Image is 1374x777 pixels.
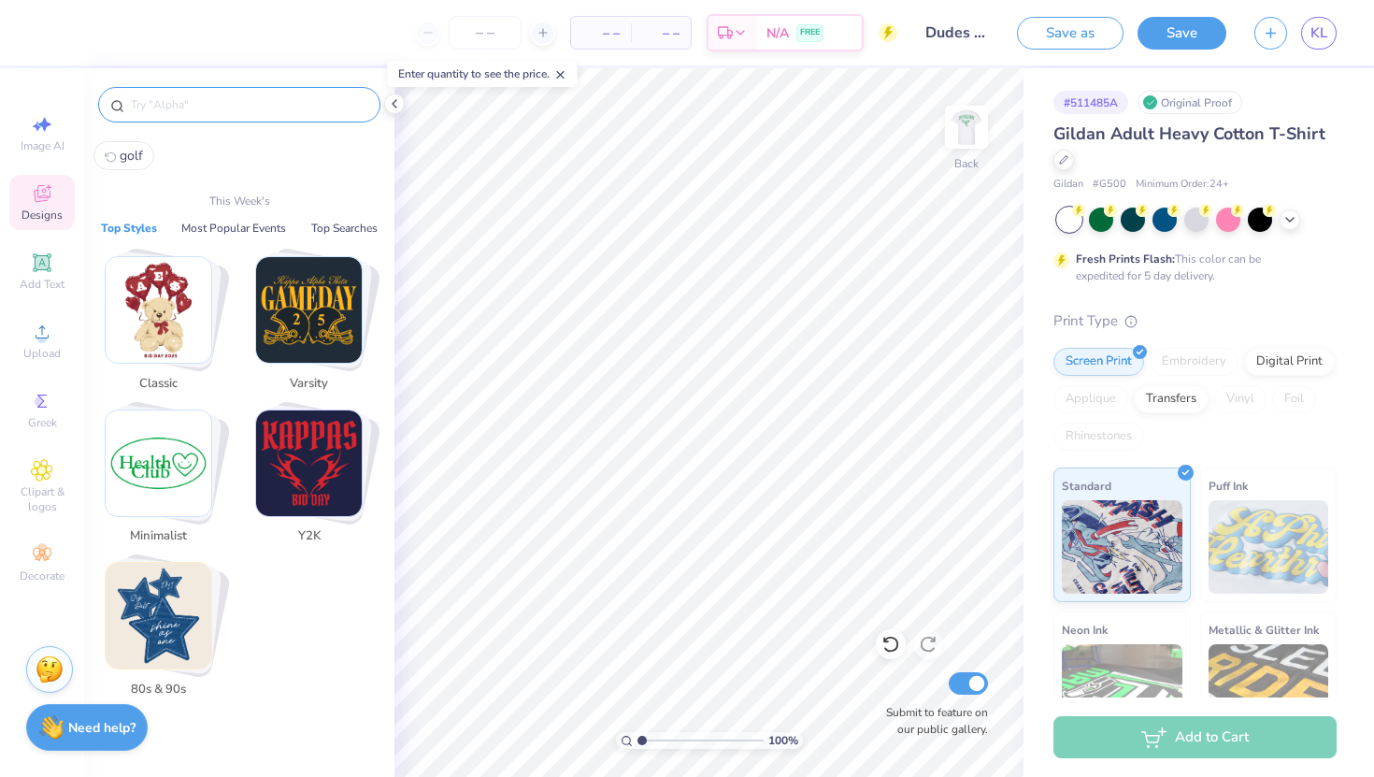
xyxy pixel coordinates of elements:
[1017,17,1124,50] button: Save as
[876,704,988,738] label: Submit to feature on our public gallery.
[1134,385,1209,413] div: Transfers
[1209,620,1319,640] span: Metallic & Glitter Ink
[106,563,211,669] img: 80s & 90s
[1138,91,1242,114] div: Original Proof
[766,23,789,43] span: N/A
[1093,177,1126,193] span: # G500
[1209,476,1248,496] span: Puff Ink
[1150,348,1238,376] div: Embroidery
[244,256,385,400] button: Stack Card Button Varsity
[20,277,64,292] span: Add Text
[642,23,680,43] span: – –
[1076,252,1175,266] strong: Fresh Prints Flash:
[1310,22,1327,44] span: KL
[388,61,578,87] div: Enter quantity to see the price.
[120,147,143,165] span: golf
[256,410,362,516] img: Y2K
[1062,500,1182,594] img: Standard
[93,562,235,706] button: Stack Card Button 80s & 90s
[93,141,154,170] button: golf0
[9,484,75,514] span: Clipart & logos
[1053,423,1144,451] div: Rhinestones
[244,410,385,554] button: Stack Card Button Y2K
[209,193,270,209] p: This Week's
[1076,251,1306,284] div: This color can be expedited for 5 day delivery.
[1053,310,1337,332] div: Print Type
[93,410,235,554] button: Stack Card Button Minimalist
[256,257,362,363] img: Varsity
[93,256,235,400] button: Stack Card Button Classic
[1053,385,1128,413] div: Applique
[95,219,163,237] button: Top Styles
[1062,620,1108,640] span: Neon Ink
[768,732,798,749] span: 100 %
[128,527,189,546] span: Minimalist
[1136,177,1229,193] span: Minimum Order: 24 +
[306,219,383,237] button: Top Searches
[1053,348,1144,376] div: Screen Print
[954,155,979,172] div: Back
[106,257,211,363] img: Classic
[1214,385,1267,413] div: Vinyl
[28,415,57,430] span: Greek
[1301,17,1337,50] a: KL
[68,719,136,737] strong: Need help?
[176,219,292,237] button: Most Popular Events
[1053,177,1083,193] span: Gildan
[21,208,63,223] span: Designs
[21,138,64,153] span: Image AI
[1209,500,1329,594] img: Puff Ink
[1062,476,1111,496] span: Standard
[449,16,522,50] input: – –
[128,681,189,699] span: 80s & 90s
[800,26,820,39] span: FREE
[1138,17,1226,50] button: Save
[1062,644,1182,738] img: Neon Ink
[129,95,368,114] input: Try "Alpha"
[128,375,189,394] span: Classic
[582,23,620,43] span: – –
[1209,644,1329,738] img: Metallic & Glitter Ink
[1244,348,1335,376] div: Digital Print
[1053,91,1128,114] div: # 511485A
[279,375,339,394] span: Varsity
[948,108,985,146] img: Back
[106,410,211,516] img: Minimalist
[1272,385,1316,413] div: Foil
[1053,122,1325,145] span: Gildan Adult Heavy Cotton T-Shirt
[20,568,64,583] span: Decorate
[23,346,61,361] span: Upload
[911,14,1003,51] input: Untitled Design
[279,527,339,546] span: Y2K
